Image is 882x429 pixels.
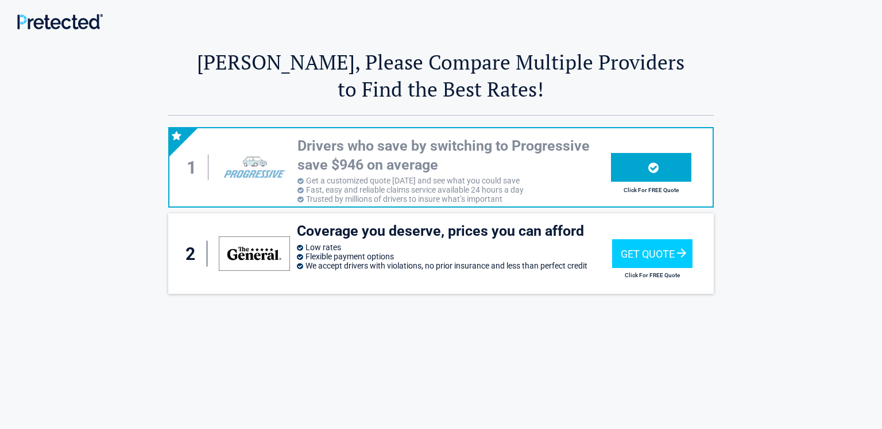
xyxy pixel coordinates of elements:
div: Get Quote [612,239,693,268]
li: Flexible payment options [297,252,612,261]
div: 2 [180,241,207,267]
h3: Coverage you deserve, prices you can afford [297,222,612,241]
div: 1 [181,155,208,181]
li: We accept drivers with violations, no prior insurance and less than perfect credit [297,261,612,270]
li: Get a customized quote [DATE] and see what you could save [297,176,611,185]
img: progressive's logo [218,150,292,185]
img: Main Logo [17,14,103,29]
img: thegeneral's logo [219,236,290,271]
li: Fast, easy and reliable claims service available 24 hours a day [297,185,611,194]
h2: Click For FREE Quote [611,187,691,193]
li: Low rates [297,243,612,252]
h3: Drivers who save by switching to Progressive save $946 on average [297,137,611,174]
li: Trusted by millions of drivers to insure what’s important [297,194,611,204]
h2: Click For FREE Quote [612,272,693,278]
h2: [PERSON_NAME], Please Compare Multiple Providers to Find the Best Rates! [168,48,714,102]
